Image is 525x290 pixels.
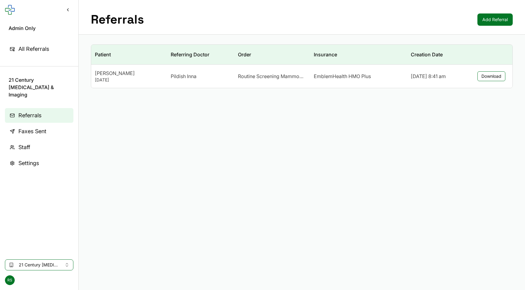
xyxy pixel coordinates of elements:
button: Select clinic [5,259,73,270]
a: All Referrals [5,42,73,56]
span: Faxes Sent [18,127,46,136]
span: RS [5,275,15,285]
a: Add Referral [477,13,513,26]
div: [PERSON_NAME] [95,70,163,77]
th: Referring Doctor [167,45,235,65]
span: EmblemHealth HMO Plus [314,73,371,80]
span: Settings [18,159,39,168]
span: Admin Only [9,24,70,32]
span: 21 Century [MEDICAL_DATA] & Imaging [9,76,70,98]
span: Referrals [18,111,41,120]
div: [DATE] [95,77,163,83]
span: Staff [18,143,30,152]
button: Download [477,71,505,81]
th: Insurance [310,45,407,65]
th: Creation Date [407,45,470,65]
a: Settings [5,156,73,171]
th: Patient [91,45,167,65]
div: [DATE] 8:41 am [411,73,467,80]
th: Order [234,45,310,65]
span: Routine Screening Mammogram [238,73,306,80]
a: Referrals [5,108,73,123]
a: Staff [5,140,73,155]
button: Collapse sidebar [62,4,73,15]
span: All Referrals [18,45,49,53]
h1: Referrals [91,12,144,27]
span: Pildish Inna [171,73,196,80]
span: 21 Century [MEDICAL_DATA] & Imaging [19,262,60,268]
a: Faxes Sent [5,124,73,139]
